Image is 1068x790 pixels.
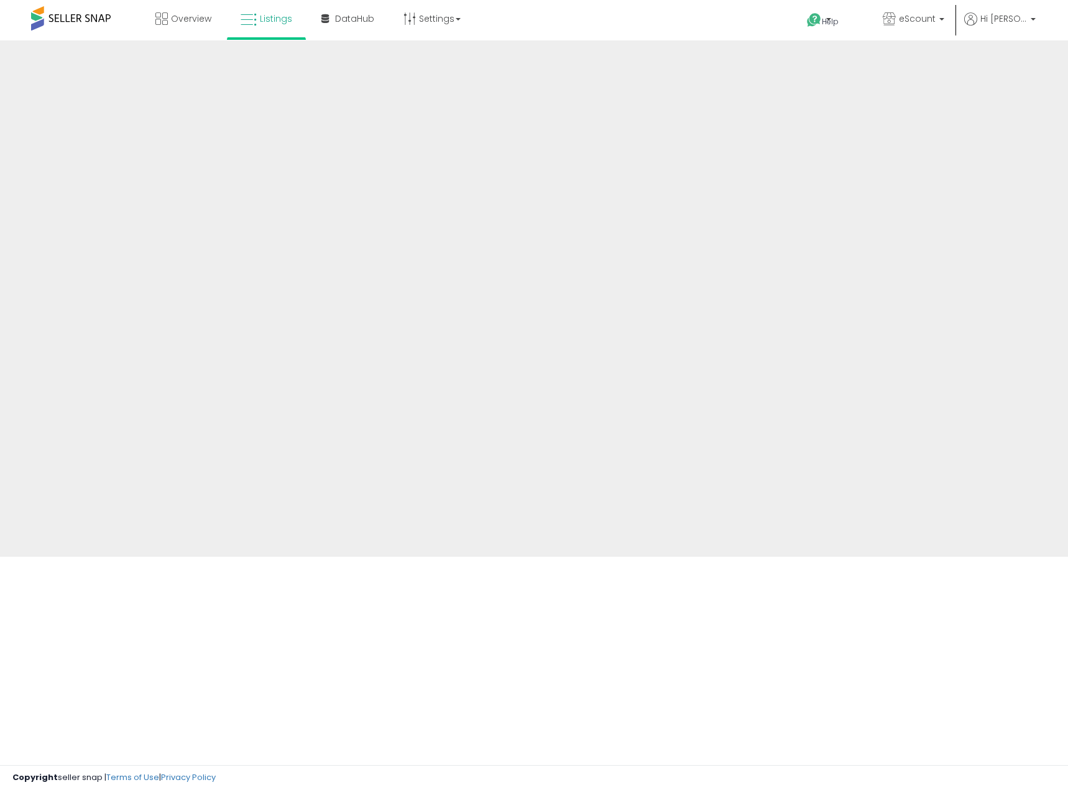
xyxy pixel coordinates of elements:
[335,12,374,25] span: DataHub
[797,3,863,40] a: Help
[171,12,211,25] span: Overview
[822,16,839,27] span: Help
[806,12,822,28] i: Get Help
[260,12,292,25] span: Listings
[980,12,1027,25] span: Hi [PERSON_NAME]
[899,12,936,25] span: eScount
[964,12,1036,40] a: Hi [PERSON_NAME]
